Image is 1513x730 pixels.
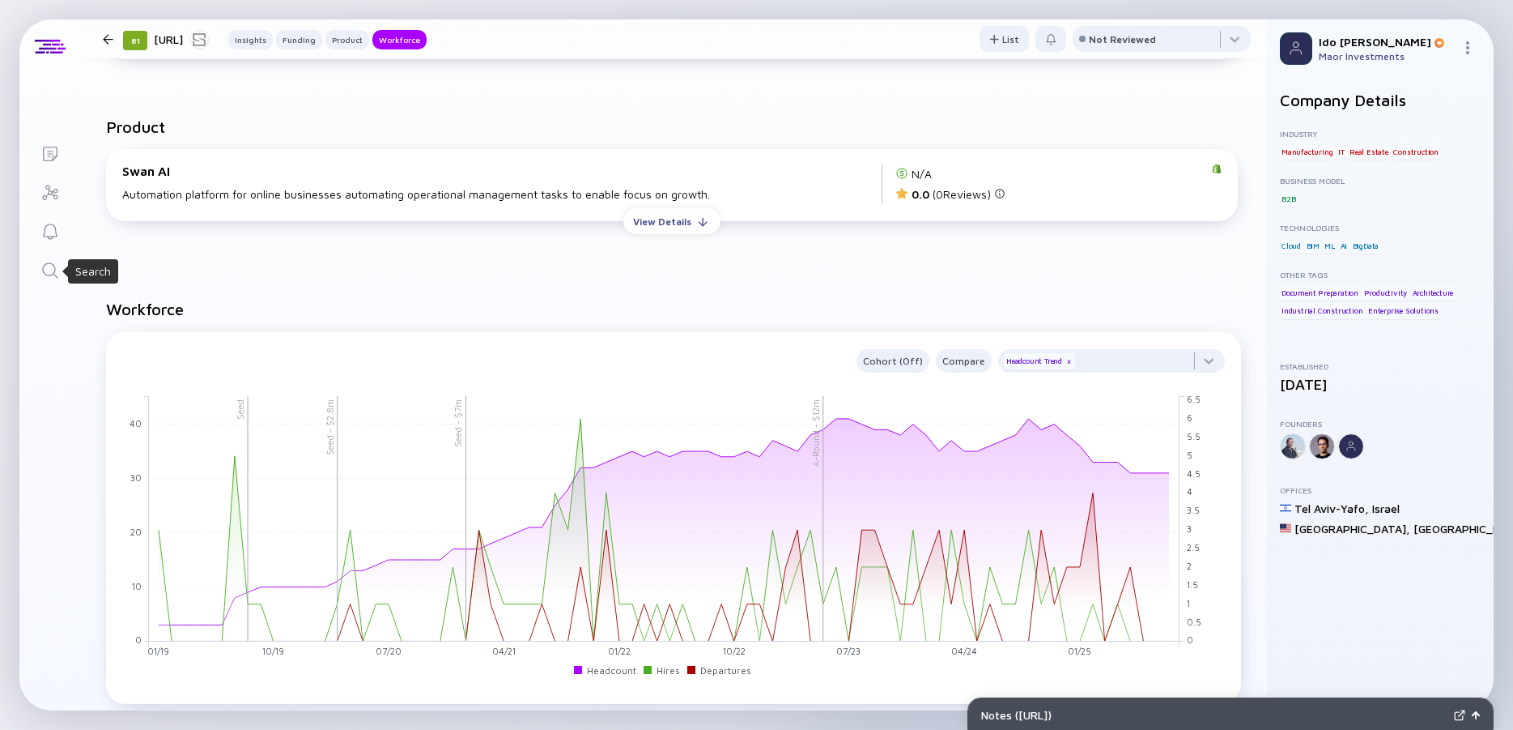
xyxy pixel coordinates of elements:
[912,187,1005,202] div: ( 0 Reviews)
[981,708,1447,722] div: Notes ( [URL] )
[1319,35,1455,49] div: Ido [PERSON_NAME]
[19,211,80,250] a: Reminders
[1187,394,1201,404] tspan: 6.5
[836,647,861,657] tspan: 07/23
[376,647,402,657] tspan: 07/20
[1187,468,1201,479] tspan: 4.5
[1337,143,1346,160] div: IT
[130,472,142,483] tspan: 30
[1280,376,1481,393] div: [DATE]
[1280,523,1291,534] img: United States Flag
[1305,237,1321,254] div: BIM
[912,187,929,201] span: 0.0
[122,164,882,178] div: Swan AI
[623,209,701,234] div: View Details
[1187,506,1200,516] tspan: 3.5
[1187,579,1198,590] tspan: 1.5
[623,208,720,234] button: View Details
[1187,487,1192,497] tspan: 4
[1392,143,1440,160] div: Construction
[1280,284,1360,301] div: Document Preparation
[372,30,427,49] button: Workforce
[980,27,1029,52] div: List
[372,32,427,48] div: Workforce
[75,263,111,280] div: Search
[1187,561,1192,571] tspan: 2
[1280,32,1312,65] img: Profile Picture
[936,352,992,370] div: Compare
[1280,502,1291,514] img: Israel Flag
[1366,303,1440,319] div: Enterprise Solutions
[1068,647,1091,657] tspan: 01/25
[122,185,882,204] div: Automation platform for online businesses automating operational management tasks to enable focus...
[1319,50,1455,62] div: Maor Investments
[1280,129,1481,139] div: Industry
[980,26,1029,52] button: List
[106,300,1241,318] h2: Workforce
[1280,361,1481,371] div: Established
[19,250,80,288] a: Search
[19,133,80,172] a: Lists
[1461,41,1474,54] img: Menu
[276,30,322,49] button: Funding
[1294,502,1369,515] div: Tel Aviv-Yafo ,
[130,418,142,429] tspan: 40
[856,349,929,373] button: Cohort (Off)
[1089,33,1156,45] div: Not Reviewed
[1323,237,1337,254] div: ML
[325,32,369,48] div: Product
[1472,711,1480,719] img: Open Notes
[154,29,209,49] div: [URL]
[1280,143,1334,160] div: Manufacturing
[1187,542,1200,553] tspan: 2.5
[1362,284,1409,301] div: Productivity
[1280,190,1297,207] div: B2B
[1411,284,1456,301] div: Architecture
[262,647,284,657] tspan: 10/19
[1187,412,1192,423] tspan: 6
[1187,617,1201,627] tspan: 0.5
[912,167,932,181] div: N/A
[1280,485,1481,495] div: Offices
[1280,419,1481,429] div: Founders
[1187,450,1192,460] tspan: 5
[723,647,746,657] tspan: 10/22
[228,32,273,48] div: Insights
[1280,91,1481,109] h2: Company Details
[1294,522,1410,536] div: [GEOGRAPHIC_DATA] ,
[1280,303,1364,319] div: Industrial Construction
[276,32,322,48] div: Funding
[856,352,929,370] div: Cohort (Off)
[1187,598,1190,608] tspan: 1
[1454,710,1465,721] img: Expand Notes
[1280,237,1303,254] div: Cloud
[132,581,142,591] tspan: 10
[1348,143,1390,160] div: Real Estate
[147,647,169,657] tspan: 01/19
[123,31,147,50] div: 81
[1372,502,1400,515] div: Israel
[1351,237,1381,254] div: BigData
[130,527,142,537] tspan: 20
[228,30,273,49] button: Insights
[325,30,369,49] button: Product
[1064,356,1073,366] div: x
[936,349,992,373] button: Compare
[1280,270,1481,280] div: Other Tags
[1280,223,1481,233] div: Technologies
[19,172,80,211] a: Investor Map
[608,647,631,657] tspan: 01/22
[951,647,977,657] tspan: 04/24
[135,635,142,646] tspan: 0
[1187,635,1193,646] tspan: 0
[1280,176,1481,186] div: Business Model
[1005,353,1075,369] div: Headcount Trend
[106,117,1241,136] h2: Product
[1187,524,1192,535] tspan: 3
[1339,237,1349,254] div: AI
[492,647,516,657] tspan: 04/21
[1187,431,1201,442] tspan: 5.5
